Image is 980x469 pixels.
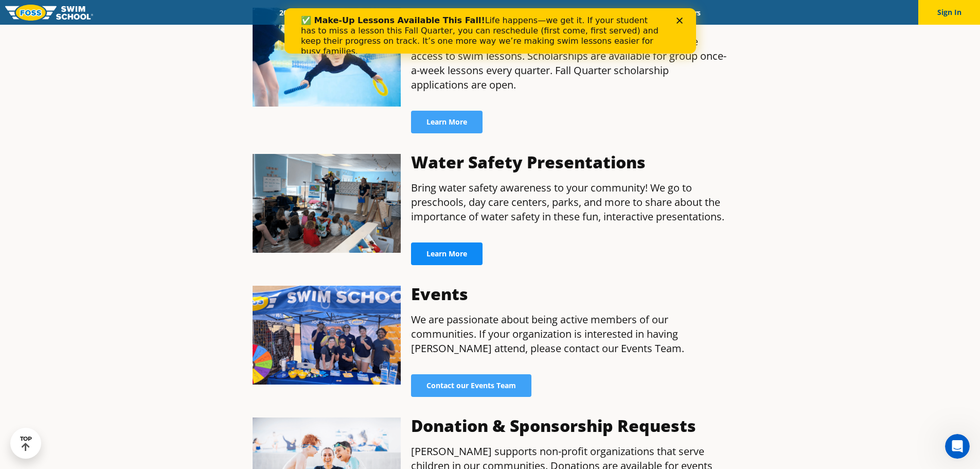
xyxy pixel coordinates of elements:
span: Learn More [426,250,467,257]
div: Close [392,9,402,15]
a: Swim Like [PERSON_NAME] [526,8,635,18]
img: FOSS Swim School Logo [5,5,93,21]
div: Life happens—we get it. If your student has to miss a lesson this Fall Quarter, you can reschedul... [16,7,379,48]
h3: Donation & Sponsorship Requests [411,418,727,434]
a: Contact our Events Team [411,374,531,397]
p: [PERSON_NAME] offers need-based scholarships to increase access to swim lessons. Scholarships are... [411,34,727,92]
span: Learn More [426,118,467,126]
a: 2025 Calendar [271,8,335,18]
a: Blog [634,8,667,18]
a: Schools [335,8,378,18]
h3: Water Safety Presentations [411,154,727,170]
b: ✅ Make-Up Lessons Available This Fall! [16,7,201,17]
span: Contact our Events Team [426,382,516,389]
iframe: Intercom live chat [945,434,970,459]
a: Learn More [411,111,483,133]
a: About FOSS [468,8,526,18]
h3: Events [411,286,727,302]
a: Swim Path® Program [378,8,468,18]
iframe: Intercom live chat banner [284,8,696,54]
a: Careers [667,8,709,18]
p: We are passionate about being active members of our communities. If your organization is interest... [411,312,727,356]
div: TOP [20,436,32,451]
p: Bring water safety awareness to your community! We go to preschools, day care centers, parks, and... [411,181,727,224]
a: Learn More [411,242,483,265]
